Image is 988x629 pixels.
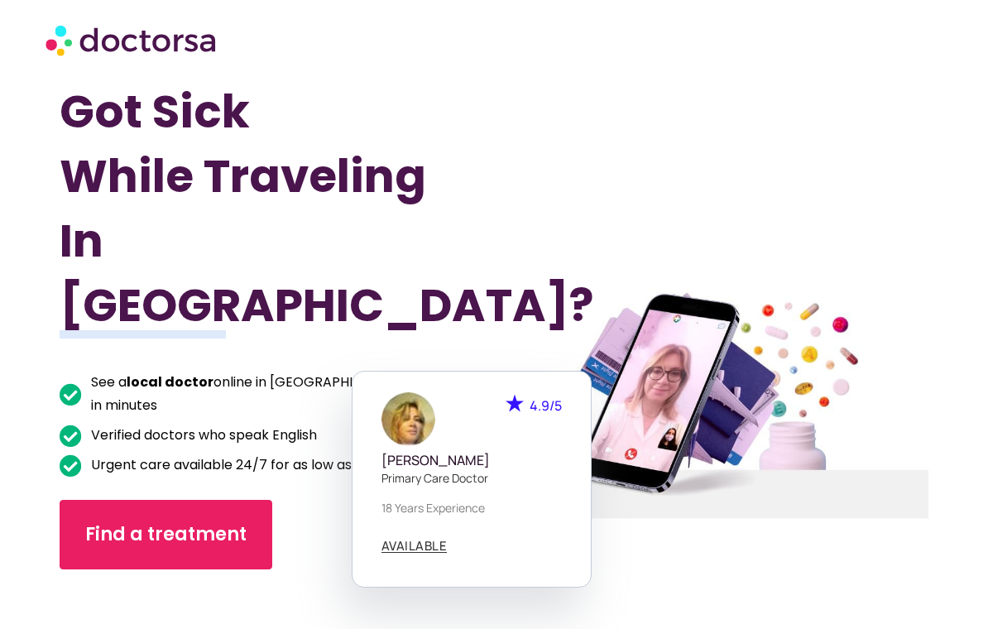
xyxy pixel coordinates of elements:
[530,396,562,415] span: 4.9/5
[87,371,429,417] span: See a online in [GEOGRAPHIC_DATA] in minutes
[87,454,410,477] span: Urgent care available 24/7 for as low as 20 Euros
[60,79,429,338] h1: Got Sick While Traveling In [GEOGRAPHIC_DATA]?
[85,521,247,548] span: Find a treatment
[60,500,272,569] a: Find a treatment
[381,469,562,487] p: Primary care doctor
[127,372,213,391] b: local doctor
[381,453,562,468] h5: [PERSON_NAME]
[381,499,562,516] p: 18 years experience
[87,424,317,447] span: Verified doctors who speak English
